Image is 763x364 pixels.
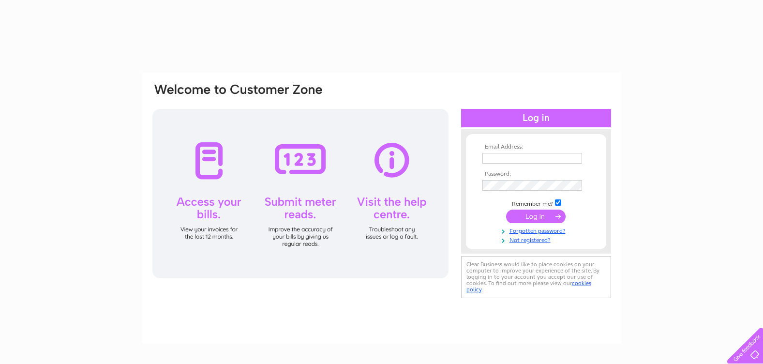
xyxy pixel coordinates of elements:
[461,256,611,298] div: Clear Business would like to place cookies on your computer to improve your experience of the sit...
[466,280,591,293] a: cookies policy
[480,171,592,178] th: Password:
[480,198,592,208] td: Remember me?
[482,226,592,235] a: Forgotten password?
[506,210,566,223] input: Submit
[480,144,592,151] th: Email Address:
[482,235,592,244] a: Not registered?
